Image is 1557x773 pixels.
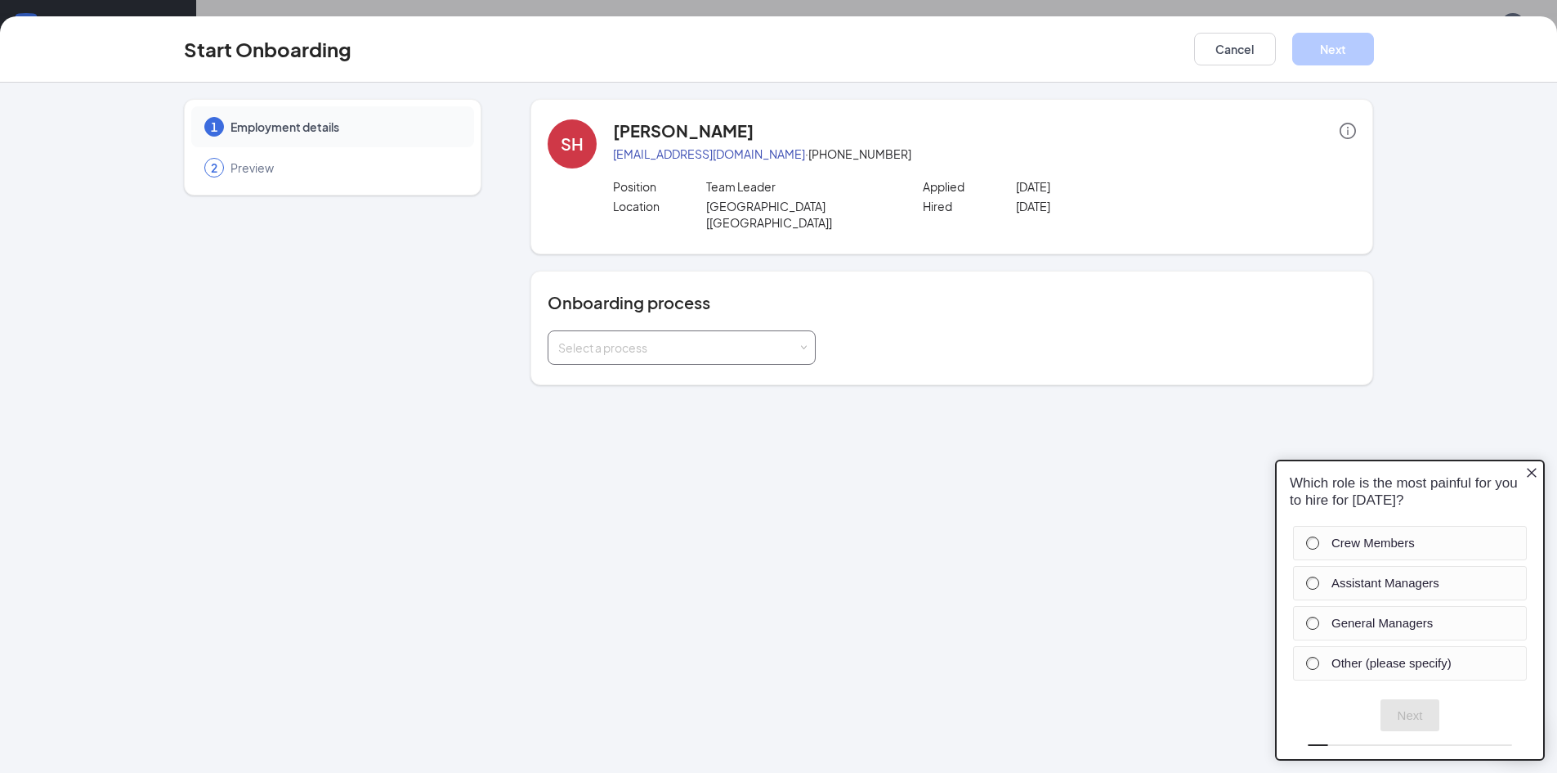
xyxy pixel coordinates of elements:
span: 1 [211,119,217,135]
p: Hired [923,198,1016,214]
h3: Start Onboarding [184,35,351,63]
p: Applied [923,178,1016,195]
p: [GEOGRAPHIC_DATA] [[GEOGRAPHIC_DATA]] [706,198,892,231]
h4: [PERSON_NAME] [613,119,754,142]
iframe: Sprig User Feedback Dialog [1263,444,1557,773]
p: · [PHONE_NUMBER] [613,146,1356,162]
p: Position [613,178,706,195]
p: Team Leader [706,178,892,195]
div: Select a process [558,339,798,356]
a: [EMAIL_ADDRESS][DOMAIN_NAME] [613,146,805,161]
span: info-circle [1340,123,1356,139]
span: 2 [211,160,217,176]
p: [DATE] [1016,198,1201,214]
button: Next [1292,33,1374,65]
span: Employment details [230,119,458,135]
h4: Onboarding process [548,291,1356,314]
span: Preview [230,160,458,176]
button: Cancel [1194,33,1276,65]
div: SH [561,133,584,155]
p: Location [613,198,706,214]
p: [DATE] [1016,178,1201,195]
